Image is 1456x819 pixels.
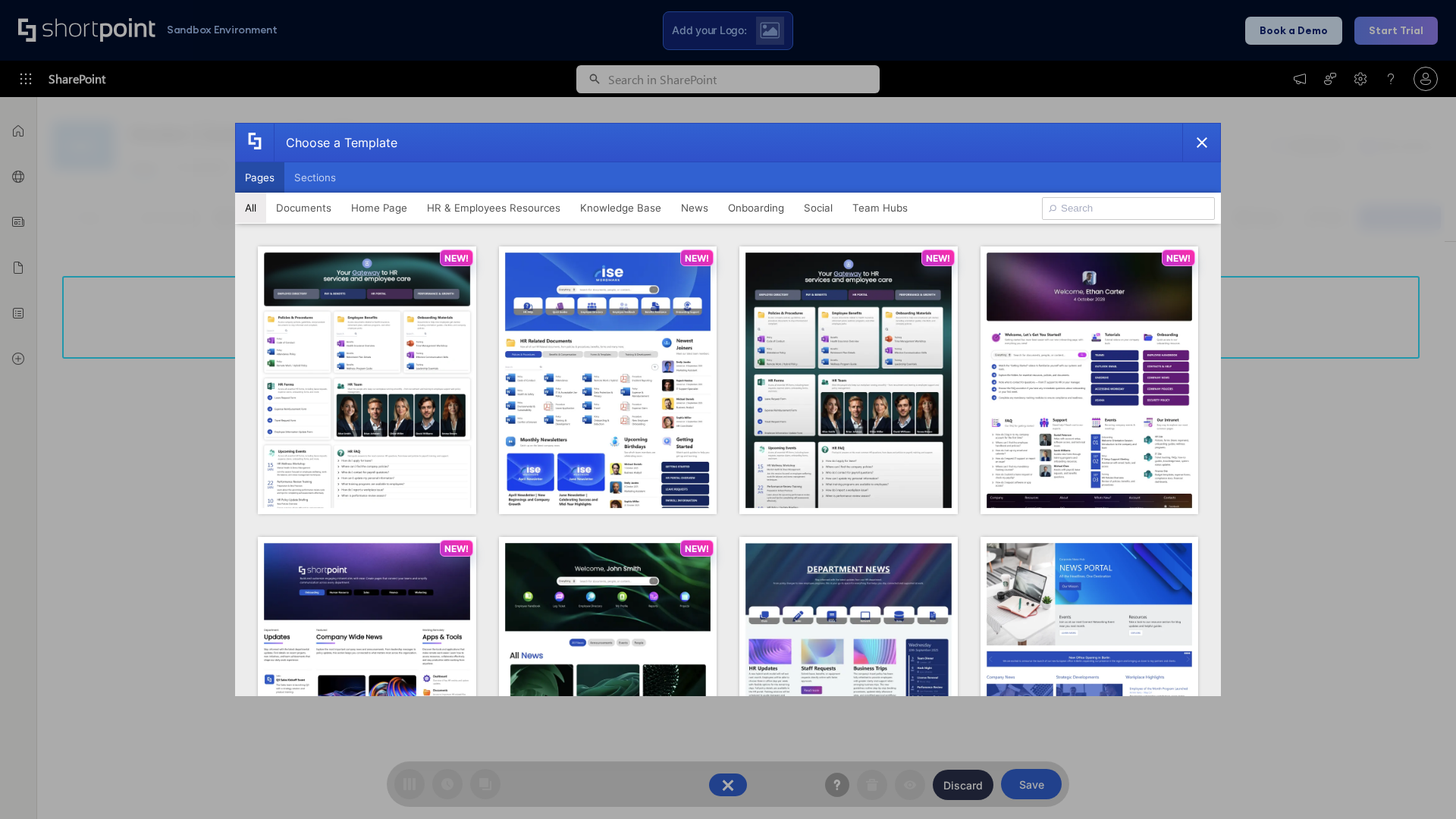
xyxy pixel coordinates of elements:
input: Search [1042,197,1215,220]
p: NEW! [1166,253,1191,264]
div: Choose a Template [274,124,397,162]
iframe: Chat Widget [1183,643,1456,819]
p: NEW! [444,253,469,264]
p: NEW! [685,543,709,554]
button: Onboarding [718,193,794,223]
p: NEW! [444,543,469,554]
button: Pages [235,162,284,193]
button: Sections [284,162,346,193]
button: HR & Employees Resources [417,193,570,223]
button: News [671,193,718,223]
p: NEW! [685,253,709,264]
div: template selector [235,123,1221,696]
button: Documents [266,193,341,223]
p: NEW! [926,253,950,264]
button: Social [794,193,843,223]
button: Knowledge Base [570,193,671,223]
button: All [235,193,266,223]
button: Home Page [341,193,417,223]
button: Team Hubs [843,193,918,223]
